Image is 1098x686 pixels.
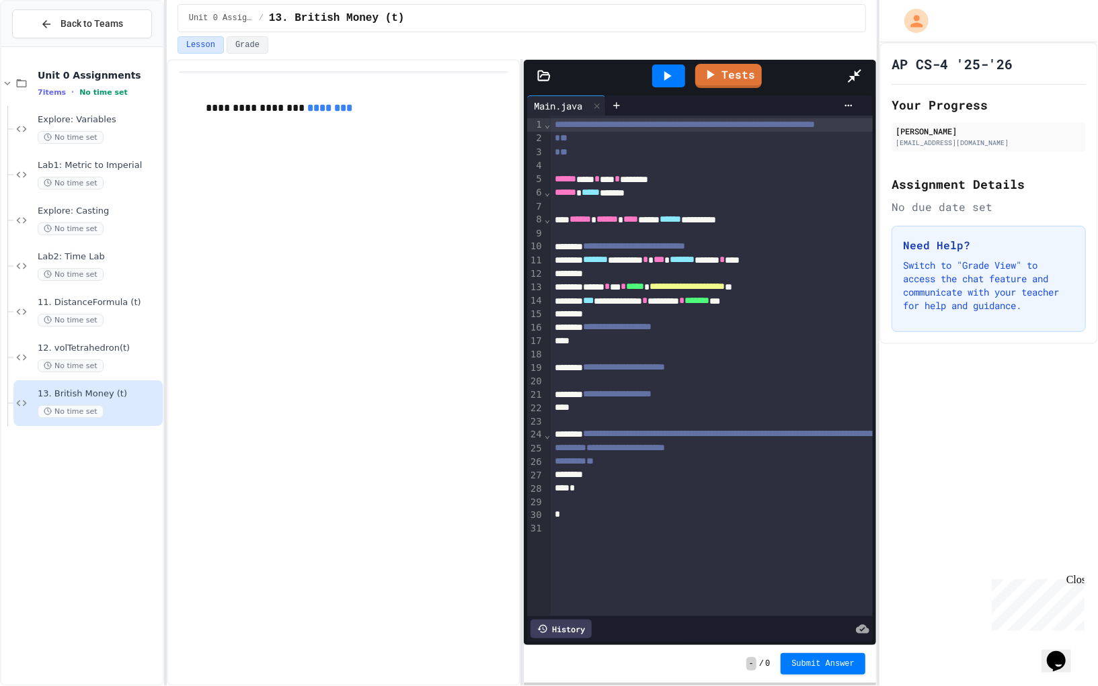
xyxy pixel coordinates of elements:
button: Submit Answer [781,653,865,675]
div: No due date set [892,199,1086,215]
span: No time set [38,314,104,327]
div: 21 [527,388,544,402]
div: Main.java [527,95,606,116]
div: 16 [527,321,544,335]
div: 22 [527,402,544,415]
div: 17 [527,335,544,348]
div: 28 [527,482,544,496]
iframe: chat widget [1042,632,1085,673]
div: 13 [527,281,544,294]
div: History [531,619,592,638]
span: Submit Answer [791,658,855,669]
div: 11 [527,254,544,267]
span: No time set [38,405,104,418]
span: Lab2: Time Lab [38,251,160,263]
span: No time set [38,177,104,189]
span: Unit 0 Assignments [38,69,160,81]
span: - [746,657,756,671]
div: 12 [527,267,544,281]
div: 10 [527,240,544,253]
div: 30 [527,509,544,522]
span: 12. volTetrahedron(t) [38,343,160,354]
span: No time set [38,268,104,281]
span: No time set [79,88,128,97]
div: 18 [527,348,544,361]
div: 4 [527,159,544,173]
span: 7 items [38,88,66,97]
div: 3 [527,146,544,159]
span: Back to Teams [61,17,123,31]
div: 29 [527,496,544,509]
button: Grade [227,36,268,54]
div: 5 [527,173,544,186]
span: Explore: Variables [38,114,160,126]
div: 14 [527,294,544,308]
span: Lab1: Metric to Imperial [38,160,160,171]
div: 2 [527,132,544,145]
div: 19 [527,361,544,375]
div: 24 [527,428,544,441]
span: Fold line [544,429,551,440]
span: 13. British Money (t) [38,388,160,400]
div: [EMAIL_ADDRESS][DOMAIN_NAME] [896,138,1082,148]
div: 27 [527,469,544,482]
div: 6 [527,186,544,200]
button: Back to Teams [12,9,152,38]
div: 23 [527,415,544,429]
span: Fold line [544,214,551,224]
span: 0 [765,658,770,669]
span: 13. British Money (t) [269,10,405,26]
div: [PERSON_NAME] [896,125,1082,137]
div: 25 [527,442,544,456]
div: 26 [527,456,544,469]
div: My Account [890,5,932,36]
span: No time set [38,359,104,372]
h1: AP CS-4 '25-'26 [892,54,1013,73]
div: 1 [527,118,544,132]
div: Main.java [527,99,589,113]
span: Fold line [544,187,551,198]
h3: Need Help? [903,237,1074,253]
div: 31 [527,522,544,535]
div: Chat with us now!Close [5,5,93,85]
div: 9 [527,227,544,241]
h2: Your Progress [892,95,1086,114]
div: 7 [527,200,544,214]
span: Unit 0 Assignments [189,13,253,24]
button: Lesson [178,36,224,54]
div: 20 [527,375,544,388]
span: / [259,13,264,24]
span: 11. DistanceFormula (t) [38,297,160,308]
div: 15 [527,308,544,321]
span: • [71,87,74,97]
a: Tests [695,64,762,88]
span: Explore: Casting [38,206,160,217]
iframe: chat widget [986,574,1085,631]
div: 8 [527,213,544,226]
h2: Assignment Details [892,175,1086,194]
span: No time set [38,222,104,235]
span: Fold line [544,119,551,130]
span: No time set [38,131,104,144]
span: / [759,658,764,669]
p: Switch to "Grade View" to access the chat feature and communicate with your teacher for help and ... [903,259,1074,312]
